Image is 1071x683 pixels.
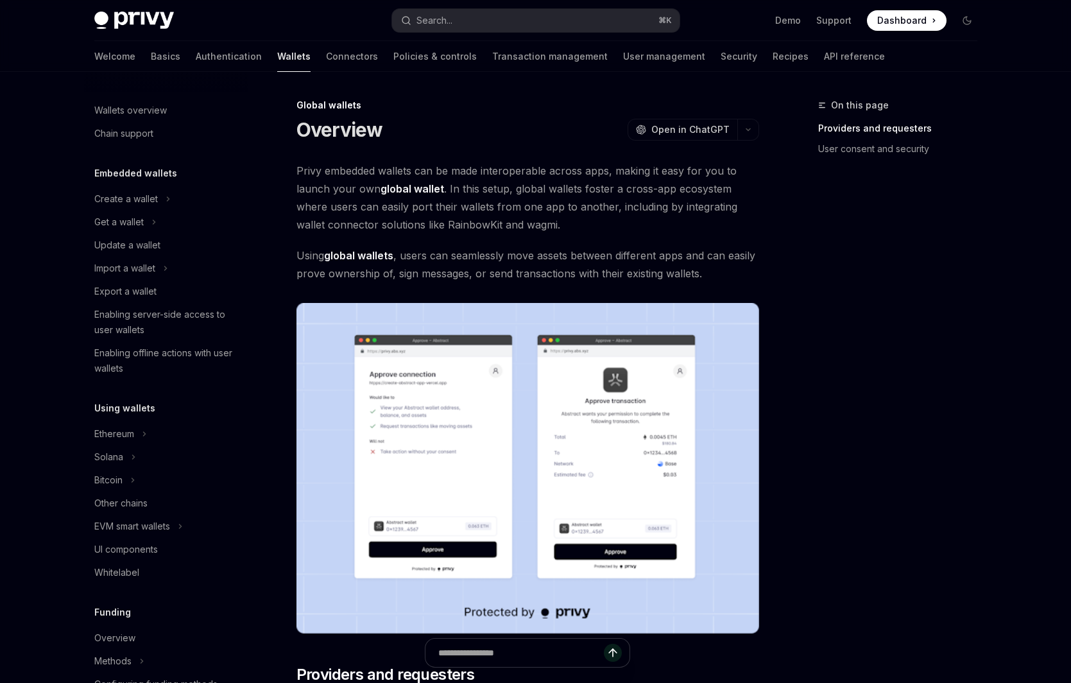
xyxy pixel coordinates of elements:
a: UI components [84,538,248,561]
div: Whitelabel [94,565,139,580]
a: Enabling offline actions with user wallets [84,341,248,380]
a: Update a wallet [84,234,248,257]
div: Solana [94,449,123,465]
a: Connectors [326,41,378,72]
h5: Using wallets [94,401,155,416]
span: Privy embedded wallets can be made interoperable across apps, making it easy for you to launch yo... [296,162,759,234]
a: Recipes [773,41,809,72]
span: Dashboard [877,14,927,27]
a: Enabling server-side access to user wallets [84,303,248,341]
button: Get a wallet [84,211,248,234]
div: Get a wallet [94,214,144,230]
div: Chain support [94,126,153,141]
div: Enabling offline actions with user wallets [94,345,241,376]
a: Dashboard [867,10,947,31]
img: images/Crossapp.png [296,303,759,634]
button: EVM smart wallets [84,515,248,538]
button: Ethereum [84,422,248,445]
div: Bitcoin [94,472,123,488]
button: Solana [84,445,248,469]
div: Ethereum [94,426,134,442]
span: ⌘ K [658,15,672,26]
strong: global wallets [324,249,393,262]
div: Import a wallet [94,261,155,276]
a: API reference [824,41,885,72]
a: User management [623,41,705,72]
span: On this page [831,98,889,113]
button: Send message [604,644,622,662]
a: Wallets [277,41,311,72]
a: Policies & controls [393,41,477,72]
button: Open in ChatGPT [628,119,737,141]
div: Global wallets [296,99,759,112]
div: EVM smart wallets [94,519,170,534]
h1: Overview [296,118,383,141]
input: Ask a question... [438,639,604,667]
a: Welcome [94,41,135,72]
div: Overview [94,630,135,646]
a: Export a wallet [84,280,248,303]
strong: global wallet [381,182,444,195]
a: Demo [775,14,801,27]
a: Wallets overview [84,99,248,122]
div: Wallets overview [94,103,167,118]
div: Methods [94,653,132,669]
button: Create a wallet [84,187,248,211]
button: Search...⌘K [392,9,680,32]
button: Bitcoin [84,469,248,492]
h5: Funding [94,605,131,620]
a: Providers and requesters [818,118,988,139]
div: Other chains [94,496,148,511]
div: Enabling server-side access to user wallets [94,307,241,338]
a: User consent and security [818,139,988,159]
a: Chain support [84,122,248,145]
a: Whitelabel [84,561,248,584]
div: Update a wallet [94,238,160,253]
button: Toggle dark mode [957,10,977,31]
a: Transaction management [492,41,608,72]
div: Create a wallet [94,191,158,207]
span: Open in ChatGPT [651,123,730,136]
span: Using , users can seamlessly move assets between different apps and can easily prove ownership of... [296,246,759,282]
button: Methods [84,650,248,673]
a: Security [721,41,757,72]
button: Import a wallet [84,257,248,280]
a: Overview [84,627,248,650]
div: Search... [416,13,452,28]
a: Other chains [84,492,248,515]
div: UI components [94,542,158,557]
h5: Embedded wallets [94,166,177,181]
a: Support [816,14,852,27]
img: dark logo [94,12,174,30]
a: Authentication [196,41,262,72]
a: Basics [151,41,180,72]
div: Export a wallet [94,284,157,299]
